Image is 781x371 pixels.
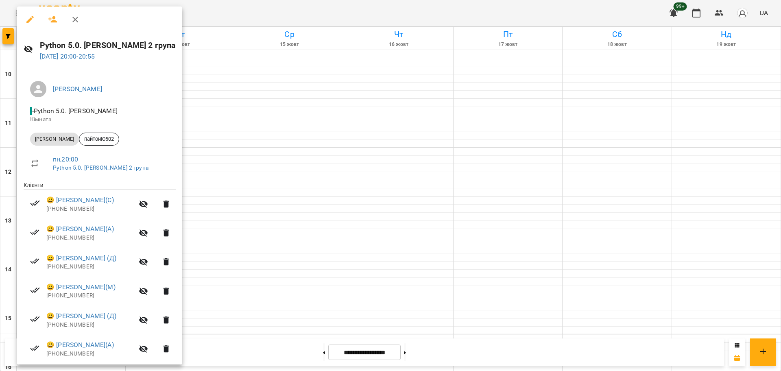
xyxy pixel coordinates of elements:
[46,282,116,292] a: 😀 [PERSON_NAME](М)
[30,135,79,143] span: [PERSON_NAME]
[30,285,40,295] svg: Візит сплачено
[40,52,95,60] a: [DATE] 20:00-20:55
[30,227,40,237] svg: Візит сплачено
[46,224,114,234] a: 😀 [PERSON_NAME](А)
[30,343,40,353] svg: Візит сплачено
[46,195,114,205] a: 😀 [PERSON_NAME](С)
[46,253,116,263] a: 😀 [PERSON_NAME] (Д)
[53,164,148,171] a: Python 5.0. [PERSON_NAME] 2 група
[30,107,119,115] span: - Python 5.0. [PERSON_NAME]
[46,234,134,242] p: [PHONE_NUMBER]
[30,256,40,266] svg: Візит сплачено
[79,133,119,146] div: пайтонЮ502
[40,39,176,52] h6: Python 5.0. [PERSON_NAME] 2 група
[53,85,102,93] a: [PERSON_NAME]
[30,198,40,208] svg: Візит сплачено
[46,321,134,329] p: [PHONE_NUMBER]
[79,135,119,143] span: пайтонЮ502
[46,205,134,213] p: [PHONE_NUMBER]
[46,340,114,350] a: 😀 [PERSON_NAME](А)
[46,311,116,321] a: 😀 [PERSON_NAME] (Д)
[46,350,134,358] p: [PHONE_NUMBER]
[46,292,134,300] p: [PHONE_NUMBER]
[46,263,134,271] p: [PHONE_NUMBER]
[53,155,78,163] a: пн , 20:00
[30,116,169,124] p: Кімната
[30,314,40,324] svg: Візит сплачено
